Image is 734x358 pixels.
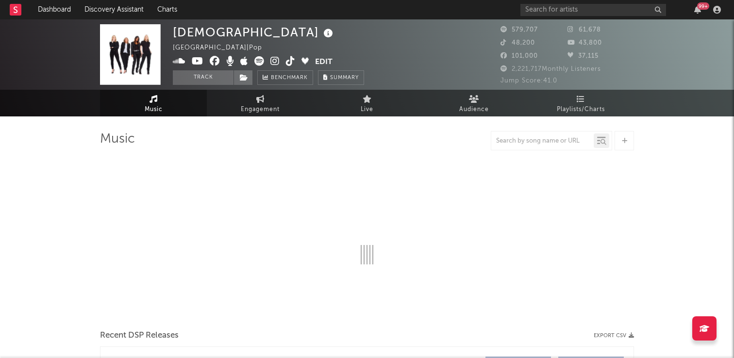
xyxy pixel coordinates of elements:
input: Search for artists [520,4,666,16]
input: Search by song name or URL [491,137,594,145]
span: Engagement [241,104,280,115]
span: 61,678 [567,27,601,33]
span: Recent DSP Releases [100,330,179,342]
button: 99+ [694,6,701,14]
button: Edit [315,56,333,68]
a: Audience [420,90,527,116]
div: [DEMOGRAPHIC_DATA] [173,24,335,40]
span: Benchmark [271,72,308,84]
button: Export CSV [594,333,634,339]
span: 43,800 [567,40,602,46]
span: Jump Score: 41.0 [500,78,557,84]
span: Summary [330,75,359,81]
span: Audience [459,104,489,115]
div: [GEOGRAPHIC_DATA] | Pop [173,42,273,54]
span: Music [145,104,163,115]
button: Track [173,70,234,85]
a: Music [100,90,207,116]
a: Playlists/Charts [527,90,634,116]
span: Playlists/Charts [557,104,605,115]
a: Benchmark [257,70,313,85]
span: 2,221,717 Monthly Listeners [500,66,601,72]
button: Summary [318,70,364,85]
span: 101,000 [500,53,538,59]
div: 99 + [697,2,709,10]
span: 48,200 [500,40,535,46]
a: Live [314,90,420,116]
span: 579,707 [500,27,538,33]
span: 37,115 [567,53,599,59]
span: Live [361,104,373,115]
a: Engagement [207,90,314,116]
